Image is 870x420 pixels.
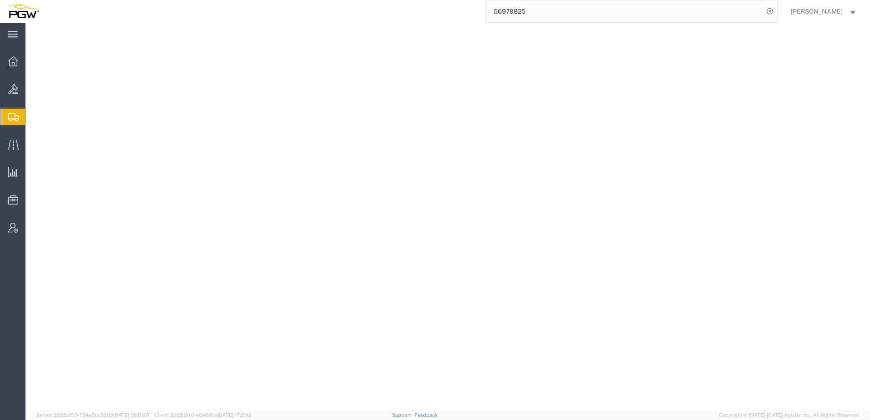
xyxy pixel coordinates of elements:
iframe: FS Legacy Container [25,23,870,410]
span: Copyright © [DATE]-[DATE] Agistix Inc., All Rights Reserved [719,411,859,419]
span: Client: 2025.20.0-e640dba [154,412,252,418]
a: Feedback [415,412,438,418]
span: [DATE] 09:51:07 [113,412,150,418]
input: Search for shipment number, reference number [487,0,764,22]
img: logo [6,5,39,18]
a: Support [392,412,415,418]
span: [DATE] 17:21:12 [217,412,252,418]
span: Server: 2025.20.0-734e5bc92d9 [36,412,150,418]
button: [PERSON_NAME] [790,6,858,17]
span: Amber Hickey [791,6,843,16]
